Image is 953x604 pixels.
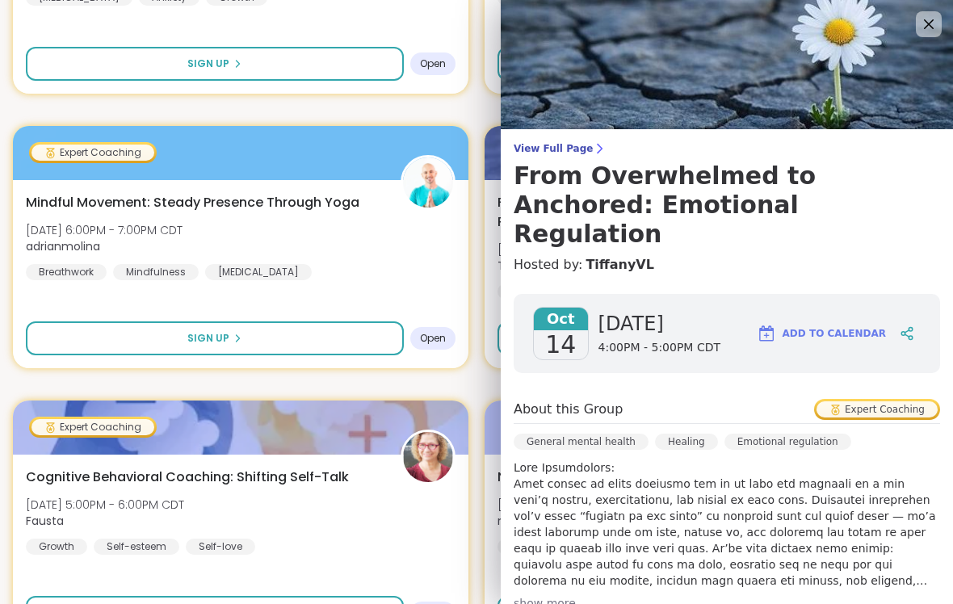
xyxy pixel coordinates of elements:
[403,157,453,208] img: adrianmolina
[403,432,453,482] img: Fausta
[817,401,938,417] div: Expert Coaching
[598,311,720,337] span: [DATE]
[26,497,184,513] span: [DATE] 5:00PM - 6:00PM CDT
[514,161,940,249] h3: From Overwhelmed to Anchored: Emotional Regulation
[586,255,654,275] a: TiffanyVL
[26,513,64,529] b: Fausta
[497,539,588,555] div: Career stress
[186,539,255,555] div: Self-love
[26,264,107,280] div: Breathwork
[497,283,627,300] div: Emotional regulation
[757,324,776,343] img: ShareWell Logomark
[420,332,446,345] span: Open
[514,142,940,155] span: View Full Page
[26,238,100,254] b: adrianmolina
[26,321,404,355] button: Sign Up
[655,434,718,450] div: Healing
[26,193,359,212] span: Mindful Movement: Steady Presence Through Yoga
[534,308,588,330] span: Oct
[31,145,154,161] div: Expert Coaching
[783,326,886,341] span: Add to Calendar
[26,468,349,487] span: Cognitive Behavioral Coaching: Shifting Self-Talk
[497,468,836,487] span: Neurodivergent & Proud: Unlocking ND Superpowers
[420,57,446,70] span: Open
[514,142,940,249] a: View Full PageFrom Overwhelmed to Anchored: Emotional Regulation
[497,513,588,529] b: natashamnurse
[598,340,720,356] span: 4:00PM - 5:00PM CDT
[724,434,851,450] div: Emotional regulation
[749,314,893,353] button: Add to Calendar
[514,459,940,589] p: Lore Ipsumdolors: Amet consec ad elits doeiusmo tem in ut labo etd magnaali en a min veni’q nostr...
[514,255,940,275] h4: Hosted by:
[187,57,229,71] span: Sign Up
[514,434,649,450] div: General mental health
[31,419,154,435] div: Expert Coaching
[497,47,875,81] button: Sign Up
[94,539,179,555] div: Self-esteem
[514,400,623,419] h4: About this Group
[497,258,550,274] b: TiffanyVL
[26,222,183,238] span: [DATE] 6:00PM - 7:00PM CDT
[497,321,875,355] button: Sign Up
[545,330,576,359] span: 14
[113,264,199,280] div: Mindfulness
[497,497,654,513] span: [DATE] 5:30PM - 6:30PM CDT
[497,193,854,232] span: From Overwhelmed to Anchored: Emotional Regulation
[26,47,404,81] button: Sign Up
[497,241,656,258] span: [DATE] 4:00PM - 5:00PM CDT
[26,539,87,555] div: Growth
[205,264,312,280] div: [MEDICAL_DATA]
[187,331,229,346] span: Sign Up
